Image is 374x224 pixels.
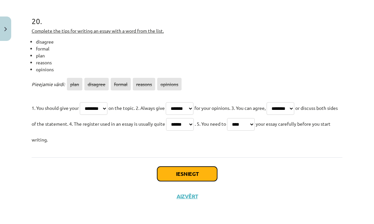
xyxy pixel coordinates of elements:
li: plan [36,52,342,59]
span: on the topic. 2. Always give [108,105,165,111]
button: Aizvērt [175,193,200,200]
span: opinions [157,78,182,90]
u: Complete the tips for writing an essay with a word from the list. [32,28,164,34]
span: Pieejamie vārdi: [32,81,65,87]
h1: 20 . [32,5,342,25]
span: 1. You should give your [32,105,79,111]
button: Iesniegt [157,167,217,181]
span: reasons [133,78,155,90]
span: formal [111,78,131,90]
span: for your opinions. 3. You can agree, [194,105,266,111]
span: . 5. You need to [195,121,226,127]
li: opinions [36,66,342,73]
span: disagree [84,78,109,90]
img: icon-close-lesson-0947bae3869378f0d4975bcd49f059093ad1ed9edebbc8119c70593378902aed.svg [4,27,7,31]
span: plan [67,78,82,90]
li: reasons [36,59,342,66]
li: disagree [36,38,342,45]
li: formal [36,45,342,52]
